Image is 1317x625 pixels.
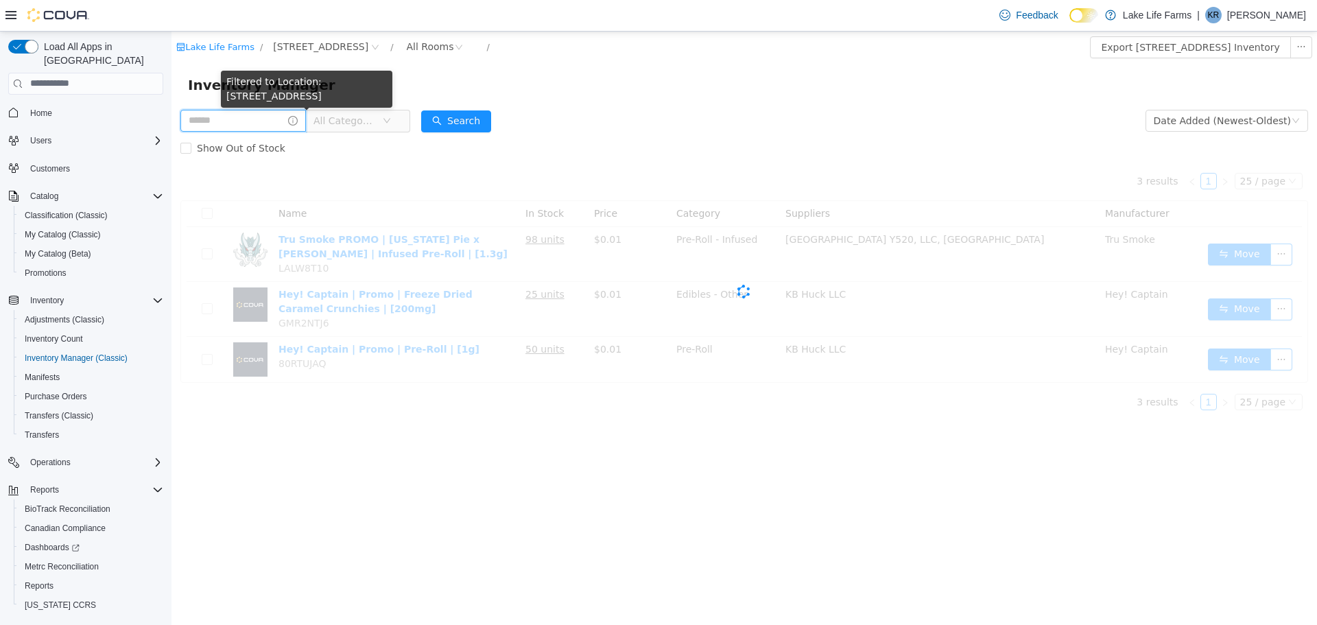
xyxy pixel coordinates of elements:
a: My Catalog (Classic) [19,226,106,243]
a: Promotions [19,265,72,281]
span: Catalog [30,191,58,202]
span: Manifests [25,372,60,383]
a: Dashboards [19,539,85,556]
a: BioTrack Reconciliation [19,501,116,517]
button: icon: searchSearch [250,79,320,101]
p: | [1197,7,1200,23]
span: Dashboards [25,542,80,553]
span: BioTrack Reconciliation [25,504,110,515]
a: Transfers (Classic) [19,408,99,424]
button: Reports [25,482,64,498]
a: Reports [19,578,59,594]
button: Canadian Compliance [14,519,169,538]
a: Purchase Orders [19,388,93,405]
span: Inventory Count [25,333,83,344]
span: Transfers (Classic) [19,408,163,424]
a: Manifests [19,369,65,386]
span: Show Out of Stock [20,111,119,122]
button: Users [25,132,57,149]
a: icon: shopLake Life Farms [5,10,83,21]
button: BioTrack Reconciliation [14,499,169,519]
p: Lake Life Farms [1123,7,1191,23]
span: My Catalog (Beta) [19,246,163,262]
span: Inventory Manager (Classic) [19,350,163,366]
i: icon: down [211,85,219,95]
span: Promotions [25,268,67,279]
a: Feedback [994,1,1063,29]
a: Metrc Reconciliation [19,558,104,575]
div: Filtered to Location: [STREET_ADDRESS] [49,39,221,76]
button: Reports [3,480,169,499]
span: Transfers (Classic) [25,410,93,421]
button: Manifests [14,368,169,387]
span: Manifests [19,369,163,386]
button: My Catalog (Beta) [14,244,169,263]
a: Dashboards [14,538,169,557]
button: Inventory [3,291,169,310]
span: Inventory [30,295,64,306]
a: Transfers [19,427,64,443]
span: Washington CCRS [19,597,163,613]
span: Reports [19,578,163,594]
span: Reports [25,580,54,591]
span: Adjustments (Classic) [19,311,163,328]
button: Users [3,131,169,150]
i: icon: shop [5,11,14,20]
button: Catalog [3,187,169,206]
span: Reports [30,484,59,495]
div: All Rooms [235,5,283,25]
span: Canadian Compliance [19,520,163,536]
button: Inventory [25,292,69,309]
a: Adjustments (Classic) [19,311,110,328]
button: Transfers (Classic) [14,406,169,425]
span: Purchase Orders [25,391,87,402]
input: Dark Mode [1069,8,1098,23]
button: Operations [3,453,169,472]
a: Inventory Count [19,331,88,347]
button: Operations [25,454,76,471]
div: Kate Rossow [1205,7,1222,23]
span: My Catalog (Beta) [25,248,91,259]
button: Metrc Reconciliation [14,557,169,576]
span: Feedback [1016,8,1058,22]
span: Users [30,135,51,146]
span: Inventory Manager [16,43,172,64]
i: icon: down [1120,85,1128,95]
span: Inventory Manager (Classic) [25,353,128,364]
span: / [88,10,91,21]
button: Transfers [14,425,169,445]
span: / [219,10,222,21]
span: Customers [30,163,70,174]
a: Inventory Manager (Classic) [19,350,133,366]
span: Inventory Count [19,331,163,347]
span: Canadian Compliance [25,523,106,534]
button: Export [STREET_ADDRESS] Inventory [918,5,1119,27]
span: Adjustments (Classic) [25,314,104,325]
span: Classification (Classic) [19,207,163,224]
div: Date Added (Newest-Oldest) [982,79,1119,99]
button: [US_STATE] CCRS [14,595,169,615]
button: My Catalog (Classic) [14,225,169,244]
a: Home [25,105,58,121]
button: Catalog [25,188,64,204]
span: Customers [25,160,163,177]
button: Promotions [14,263,169,283]
button: Inventory Count [14,329,169,349]
span: My Catalog (Classic) [25,229,101,240]
button: Adjustments (Classic) [14,310,169,329]
span: Reports [25,482,163,498]
span: Metrc Reconciliation [19,558,163,575]
span: Operations [25,454,163,471]
i: icon: info-circle [117,84,126,94]
button: icon: ellipsis [1119,5,1141,27]
span: Purchase Orders [19,388,163,405]
a: Canadian Compliance [19,520,111,536]
span: Home [25,104,163,121]
a: My Catalog (Beta) [19,246,97,262]
a: Customers [25,161,75,177]
span: Operations [30,457,71,468]
span: Catalog [25,188,163,204]
button: Home [3,103,169,123]
button: Purchase Orders [14,387,169,406]
button: Customers [3,158,169,178]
